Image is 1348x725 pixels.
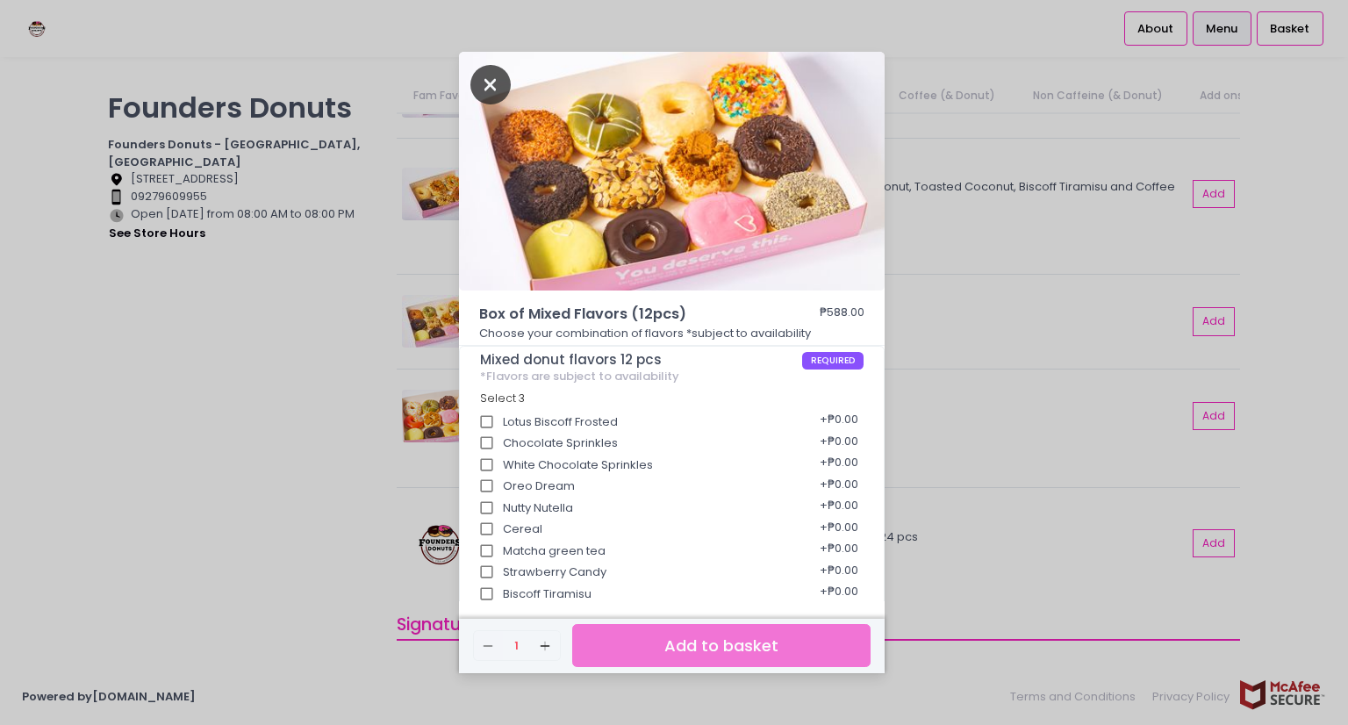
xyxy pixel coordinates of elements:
span: Mixed donut flavors 12 pcs [480,352,802,368]
span: Box of Mixed Flavors (12pcs) [479,304,769,325]
div: + ₱0.00 [814,556,864,589]
div: + ₱0.00 [814,535,864,568]
div: + ₱0.00 [814,470,864,503]
div: ₱588.00 [820,304,864,325]
div: + ₱0.00 [814,427,864,460]
img: Box of Mixed Flavors (12pcs) [459,52,885,291]
div: + ₱0.00 [814,406,864,439]
span: REQUIRED [802,352,864,370]
p: Choose your combination of flavors *subject to availability [479,325,865,342]
div: *Flavors are subject to availability [480,370,864,384]
div: + ₱0.00 [814,578,864,611]
div: + ₱0.00 [814,599,864,632]
button: Close [470,75,511,92]
div: + ₱0.00 [814,449,864,482]
div: + ₱0.00 [814,492,864,525]
span: Select 3 [480,391,525,406]
button: Add to basket [572,624,871,667]
div: + ₱0.00 [814,513,864,546]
